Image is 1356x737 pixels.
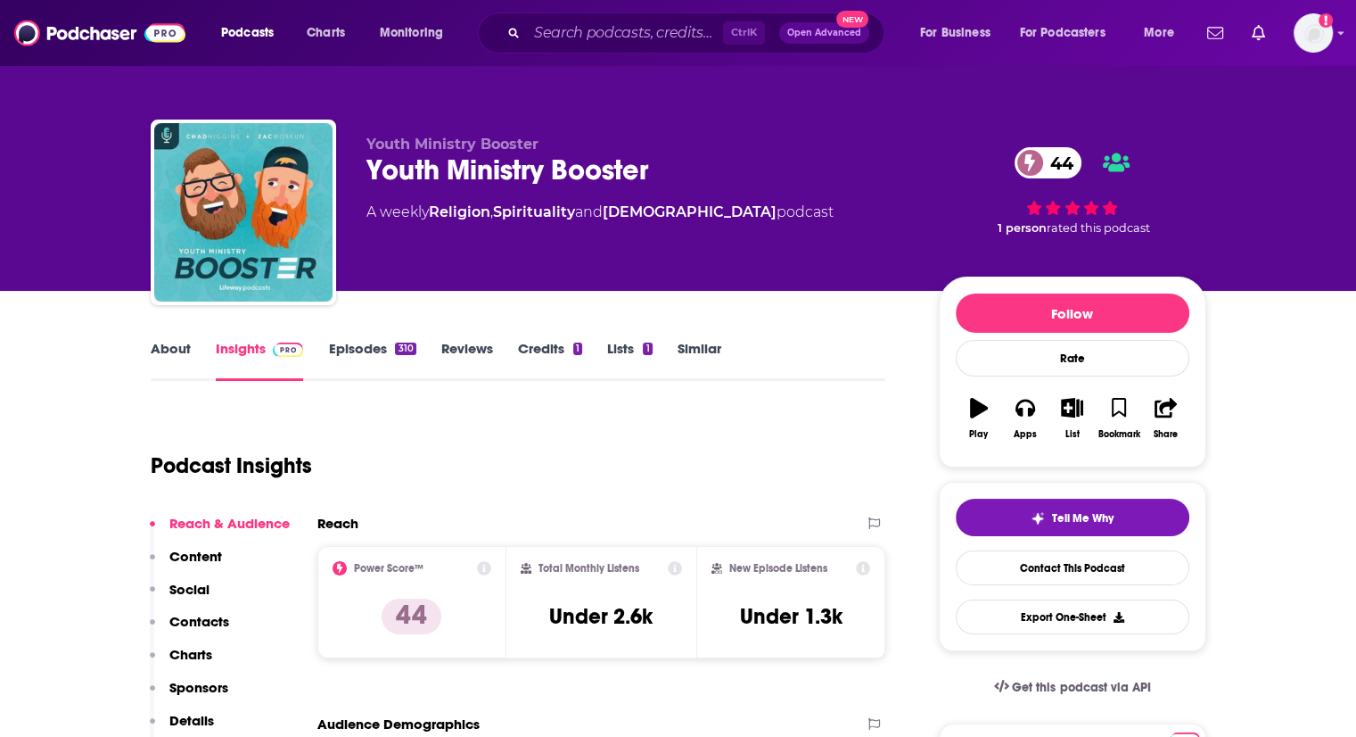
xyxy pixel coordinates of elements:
[1294,13,1333,53] span: Logged in as Lydia_Gustafson
[969,429,988,440] div: Play
[366,136,538,153] span: Youth Ministry Booster
[518,340,582,381] a: Credits1
[495,12,901,54] div: Search podcasts, credits, & more...
[490,203,493,220] span: ,
[317,515,358,532] h2: Reach
[1015,147,1082,178] a: 44
[538,562,639,575] h2: Total Monthly Listens
[151,340,191,381] a: About
[1031,511,1045,526] img: tell me why sparkle
[603,203,777,220] a: [DEMOGRAPHIC_DATA]
[1020,21,1105,46] span: For Podcasters
[169,515,290,532] p: Reach & Audience
[740,603,842,630] h3: Under 1.3k
[1294,13,1333,53] img: User Profile
[1319,13,1333,28] svg: Add a profile image
[295,19,356,47] a: Charts
[678,340,721,381] a: Similar
[1245,18,1272,48] a: Show notifications dropdown
[836,11,868,28] span: New
[729,562,827,575] h2: New Episode Listens
[575,203,603,220] span: and
[169,679,228,696] p: Sponsors
[1047,221,1150,235] span: rated this podcast
[939,136,1206,246] div: 44 1 personrated this podcast
[429,203,490,220] a: Religion
[209,19,297,47] button: open menu
[367,19,466,47] button: open menu
[307,21,345,46] span: Charts
[549,603,653,630] h3: Under 2.6k
[956,386,1002,451] button: Play
[1065,429,1080,440] div: List
[317,716,480,733] h2: Audience Demographics
[956,600,1189,634] button: Export One-Sheet
[1002,386,1048,451] button: Apps
[1200,18,1230,48] a: Show notifications dropdown
[380,21,443,46] span: Monitoring
[1131,19,1196,47] button: open menu
[493,203,575,220] a: Spirituality
[150,679,228,712] button: Sponsors
[1097,429,1139,440] div: Bookmark
[908,19,1013,47] button: open menu
[169,646,212,663] p: Charts
[1052,511,1114,526] span: Tell Me Why
[169,613,229,630] p: Contacts
[956,294,1189,333] button: Follow
[150,515,290,548] button: Reach & Audience
[169,548,222,565] p: Content
[154,123,333,302] img: Youth Ministry Booster
[1032,147,1082,178] span: 44
[787,29,861,37] span: Open Advanced
[151,452,312,479] h1: Podcast Insights
[1048,386,1095,451] button: List
[150,581,210,614] button: Social
[354,562,423,575] h2: Power Score™
[956,340,1189,377] div: Rate
[956,499,1189,536] button: tell me why sparkleTell Me Why
[573,343,582,355] div: 1
[169,712,214,729] p: Details
[150,646,212,679] button: Charts
[382,599,441,634] p: 44
[395,343,415,355] div: 310
[779,22,869,44] button: Open AdvancedNew
[328,340,415,381] a: Episodes310
[169,581,210,598] p: Social
[1142,386,1188,451] button: Share
[1294,13,1333,53] button: Show profile menu
[14,16,185,50] img: Podchaser - Follow, Share and Rate Podcasts
[150,548,222,581] button: Content
[980,666,1165,709] a: Get this podcast via API
[1008,19,1131,47] button: open menu
[1096,386,1142,451] button: Bookmark
[1014,429,1037,440] div: Apps
[723,21,765,45] span: Ctrl K
[1144,21,1174,46] span: More
[1012,680,1150,695] span: Get this podcast via API
[441,340,493,381] a: Reviews
[920,21,990,46] span: For Business
[1154,429,1178,440] div: Share
[216,340,304,381] a: InsightsPodchaser Pro
[607,340,652,381] a: Lists1
[956,551,1189,585] a: Contact This Podcast
[527,19,723,47] input: Search podcasts, credits, & more...
[221,21,274,46] span: Podcasts
[273,343,304,357] img: Podchaser Pro
[998,221,1047,235] span: 1 person
[643,343,652,355] div: 1
[150,613,229,646] button: Contacts
[366,202,834,223] div: A weekly podcast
